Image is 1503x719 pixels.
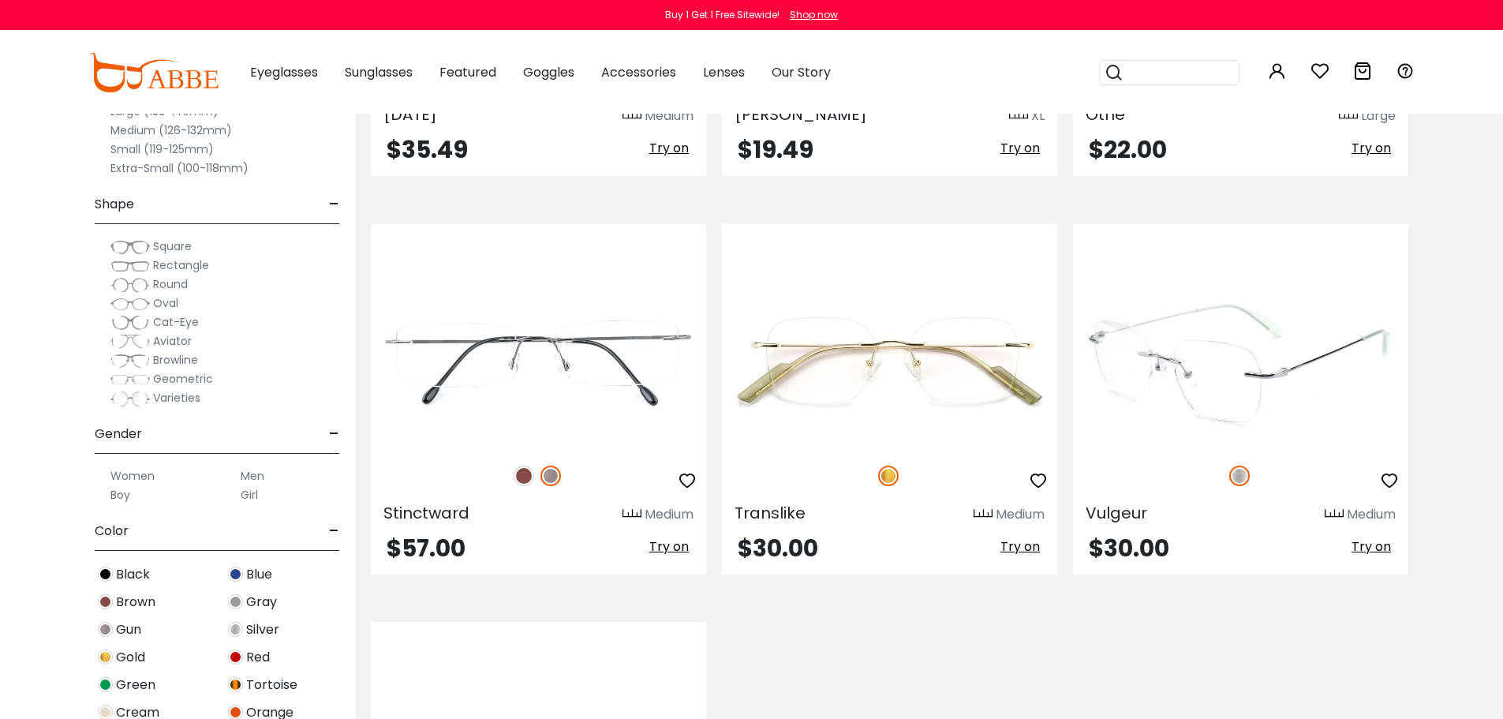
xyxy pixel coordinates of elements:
[246,676,297,695] span: Tortoise
[649,537,689,556] span: Try on
[645,138,694,159] button: Try on
[523,63,574,81] span: Goggles
[153,371,213,387] span: Geometric
[722,280,1057,448] img: Gold Translike - Metal ,Adjust Nose Pads
[110,315,150,331] img: Cat-Eye.png
[228,650,243,665] img: Red
[1031,107,1045,125] div: XL
[98,622,113,637] img: Gun
[1347,537,1396,557] button: Try on
[735,103,867,125] span: [PERSON_NAME]
[89,53,219,92] img: abbeglasses.com
[1073,280,1408,448] img: Silver Vulgeur - Metal ,Adjust Nose Pads
[772,63,831,81] span: Our Story
[110,239,150,255] img: Square.png
[387,531,465,565] span: $57.00
[738,531,818,565] span: $30.00
[790,8,838,22] div: Shop now
[153,238,192,254] span: Square
[246,648,270,667] span: Red
[246,620,279,639] span: Silver
[1352,537,1391,556] span: Try on
[110,466,155,485] label: Women
[540,466,561,486] img: Gun
[153,257,209,273] span: Rectangle
[98,594,113,609] img: Brown
[246,565,272,584] span: Blue
[153,295,178,311] span: Oval
[116,676,155,695] span: Green
[110,353,150,369] img: Browline.png
[1325,508,1344,520] img: size ruler
[116,565,150,584] span: Black
[665,8,780,22] div: Buy 1 Get 1 Free Sitewide!
[110,258,150,274] img: Rectangle.png
[1361,107,1396,125] div: Large
[95,415,142,453] span: Gender
[387,133,468,167] span: $35.49
[1000,139,1040,157] span: Try on
[371,280,706,448] img: Gun Stinctward - Titanium ,Adjust Nose Pads
[329,415,339,453] span: -
[228,622,243,637] img: Silver
[241,466,264,485] label: Men
[703,63,745,81] span: Lenses
[645,107,694,125] div: Medium
[439,63,496,81] span: Featured
[116,593,155,612] span: Brown
[95,185,134,223] span: Shape
[329,185,339,223] span: -
[345,63,413,81] span: Sunglasses
[623,508,641,520] img: size ruler
[110,121,232,140] label: Medium (126-132mm)
[153,333,192,349] span: Aviator
[1000,537,1040,556] span: Try on
[98,567,113,582] img: Black
[246,593,277,612] span: Gray
[228,594,243,609] img: Gray
[601,63,676,81] span: Accessories
[228,567,243,582] img: Blue
[1086,103,1125,125] span: Othe
[514,466,534,486] img: Brown
[95,512,129,550] span: Color
[649,139,689,157] span: Try on
[110,296,150,312] img: Oval.png
[996,505,1045,524] div: Medium
[1089,531,1169,565] span: $30.00
[645,537,694,557] button: Try on
[110,140,214,159] label: Small (119-125mm)
[110,334,150,350] img: Aviator.png
[329,512,339,550] span: -
[153,390,200,406] span: Varieties
[735,502,806,524] span: Translike
[1339,110,1358,122] img: size ruler
[98,677,113,692] img: Green
[1009,110,1028,122] img: size ruler
[645,505,694,524] div: Medium
[996,138,1045,159] button: Try on
[996,537,1045,557] button: Try on
[153,314,199,330] span: Cat-Eye
[623,110,641,122] img: size ruler
[1347,505,1396,524] div: Medium
[974,508,993,520] img: size ruler
[782,8,838,21] a: Shop now
[98,650,113,665] img: Gold
[153,276,188,292] span: Round
[250,63,318,81] span: Eyeglasses
[110,391,150,407] img: Varieties.png
[1086,502,1147,524] span: Vulgeur
[110,159,249,178] label: Extra-Small (100-118mm)
[110,485,130,504] label: Boy
[241,485,258,504] label: Girl
[116,620,141,639] span: Gun
[110,277,150,293] img: Round.png
[153,352,198,368] span: Browline
[228,677,243,692] img: Tortoise
[738,133,813,167] span: $19.49
[1229,466,1250,486] img: Silver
